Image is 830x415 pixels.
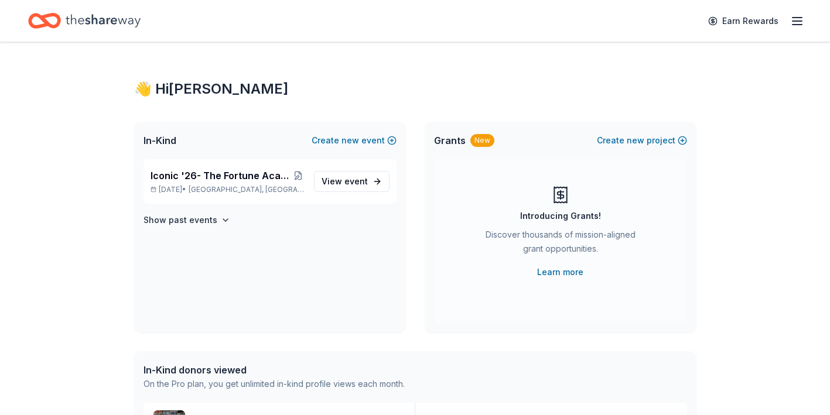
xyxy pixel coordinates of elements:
[314,171,390,192] a: View event
[312,133,397,148] button: Createnewevent
[344,176,368,186] span: event
[627,133,644,148] span: new
[144,213,217,227] h4: Show past events
[597,133,687,148] button: Createnewproject
[537,265,583,279] a: Learn more
[151,185,305,194] p: [DATE] •
[144,377,405,391] div: On the Pro plan, you get unlimited in-kind profile views each month.
[341,133,359,148] span: new
[28,7,141,35] a: Home
[322,174,368,188] span: View
[520,209,601,223] div: Introducing Grants!
[134,80,696,98] div: 👋 Hi [PERSON_NAME]
[470,134,494,147] div: New
[481,228,640,260] div: Discover thousands of mission-aligned grant opportunities.
[434,133,466,148] span: Grants
[701,11,785,32] a: Earn Rewards
[144,213,230,227] button: Show past events
[189,185,304,194] span: [GEOGRAPHIC_DATA], [GEOGRAPHIC_DATA]
[144,133,176,148] span: In-Kind
[144,363,405,377] div: In-Kind donors viewed
[151,169,293,183] span: Iconic '26- The Fortune Academy Presents the Roaring 20's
